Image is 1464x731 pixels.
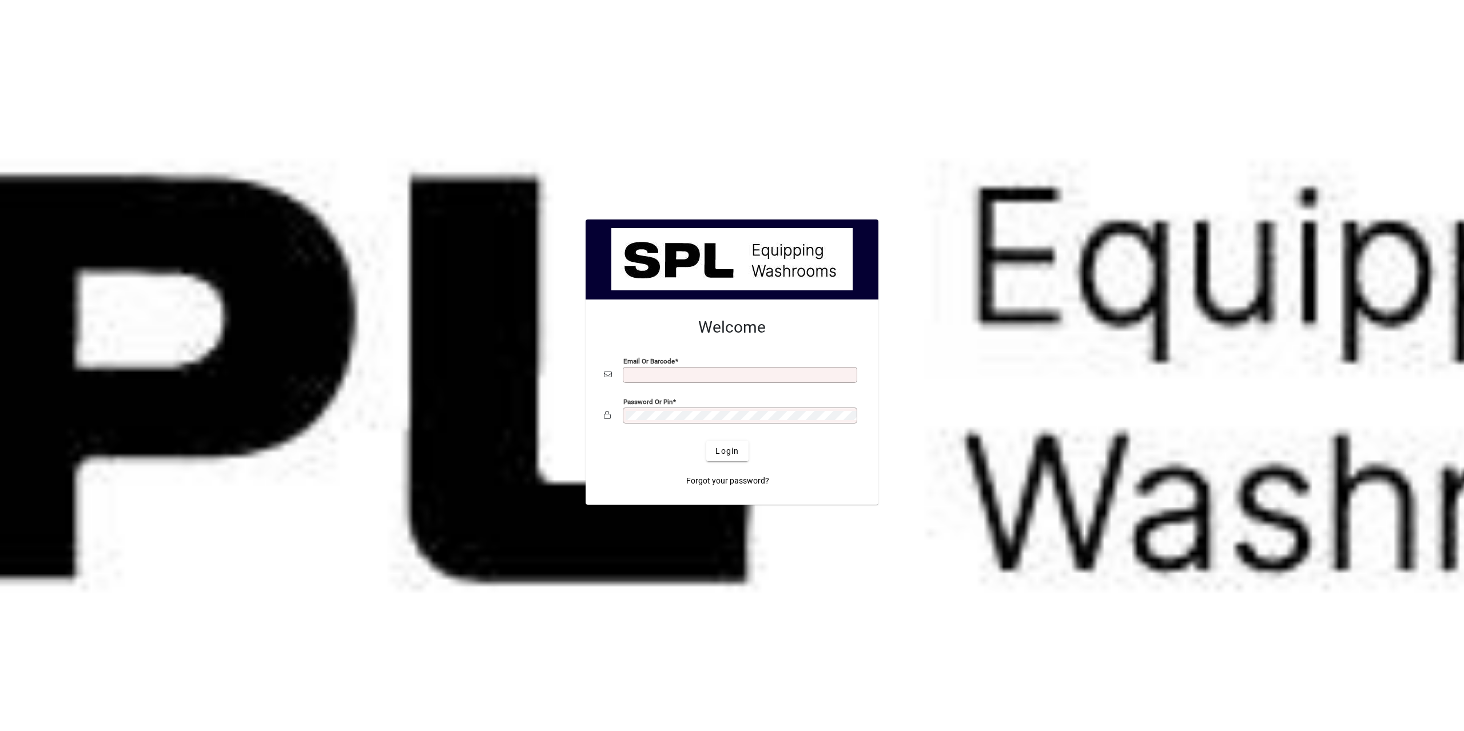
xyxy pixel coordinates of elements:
[682,470,774,491] a: Forgot your password?
[623,398,673,406] mat-label: Password or Pin
[623,357,675,365] mat-label: Email or Barcode
[715,445,739,457] span: Login
[604,318,860,337] h2: Welcome
[706,441,748,461] button: Login
[686,475,769,487] span: Forgot your password?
